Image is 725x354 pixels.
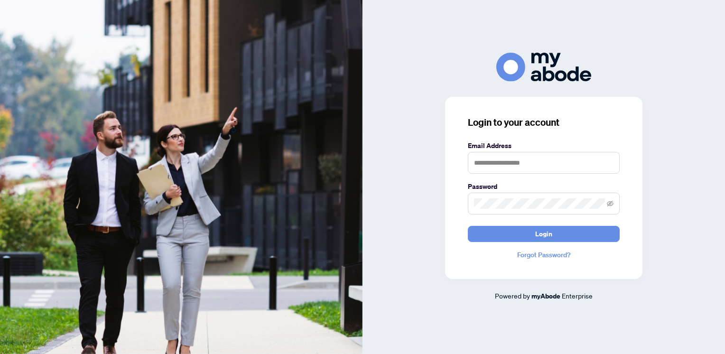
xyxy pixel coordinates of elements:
a: Forgot Password? [468,250,620,260]
label: Email Address [468,140,620,151]
a: myAbode [531,291,560,301]
button: Login [468,226,620,242]
span: Enterprise [562,291,593,300]
span: Powered by [495,291,530,300]
span: Login [535,226,552,242]
h3: Login to your account [468,116,620,129]
img: ma-logo [496,53,591,82]
label: Password [468,181,620,192]
span: eye-invisible [607,200,613,207]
